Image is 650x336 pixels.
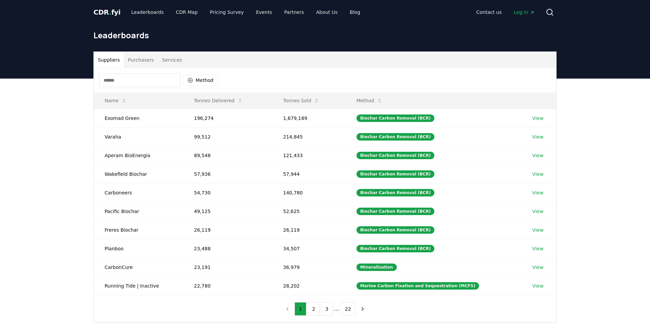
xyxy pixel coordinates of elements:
[272,276,346,295] td: 28,202
[183,202,272,220] td: 49,125
[183,276,272,295] td: 22,780
[272,109,346,127] td: 1,679,189
[278,94,325,107] button: Tonnes Sold
[272,220,346,239] td: 26,119
[94,165,183,183] td: Wakefield Biochar
[272,165,346,183] td: 57,944
[158,52,186,68] button: Services
[94,183,183,202] td: Carboneers
[532,152,543,159] a: View
[94,127,183,146] td: Varaha
[94,258,183,276] td: CarbonCure
[272,258,346,276] td: 36,979
[94,109,183,127] td: Exomad Green
[251,6,277,18] a: Events
[356,208,434,215] div: Biochar Carbon Removal (BCR)
[272,202,346,220] td: 52,625
[183,75,218,86] button: Method
[471,6,540,18] nav: Main
[183,109,272,127] td: 196,274
[94,276,183,295] td: Running Tide | Inactive
[94,146,183,165] td: Aperam BioEnergia
[189,94,248,107] button: Tonnes Delivered
[183,220,272,239] td: 26,119
[356,226,434,234] div: Biochar Carbon Removal (BCR)
[94,202,183,220] td: Pacific Biochar
[93,30,557,41] h1: Leaderboards
[171,6,203,18] a: CDR Map
[126,6,366,18] nav: Main
[532,227,543,233] a: View
[532,189,543,196] a: View
[356,170,434,178] div: Biochar Carbon Removal (BCR)
[93,7,121,17] a: CDR.fyi
[279,6,309,18] a: Partners
[356,152,434,159] div: Biochar Carbon Removal (BCR)
[356,264,397,271] div: Mineralization
[334,305,339,313] li: ...
[532,282,543,289] a: View
[126,6,169,18] a: Leaderboards
[311,6,343,18] a: About Us
[356,282,479,290] div: Marine Carbon Fixation and Sequestration (MCFS)
[321,302,333,316] button: 3
[508,6,540,18] a: Log in
[532,208,543,215] a: View
[532,264,543,271] a: View
[183,239,272,258] td: 23,488
[532,245,543,252] a: View
[94,52,124,68] button: Suppliers
[99,94,132,107] button: Name
[272,239,346,258] td: 34,507
[183,127,272,146] td: 99,512
[183,165,272,183] td: 57,936
[272,127,346,146] td: 214,845
[357,302,368,316] button: next page
[344,6,366,18] a: Blog
[356,133,434,141] div: Biochar Carbon Removal (BCR)
[532,133,543,140] a: View
[272,183,346,202] td: 140,780
[532,115,543,122] a: View
[183,183,272,202] td: 54,730
[351,94,388,107] button: Method
[295,302,306,316] button: 1
[183,258,272,276] td: 23,191
[124,52,158,68] button: Purchasers
[356,245,434,252] div: Biochar Carbon Removal (BCR)
[341,302,355,316] button: 22
[514,9,535,16] span: Log in
[204,6,249,18] a: Pricing Survey
[356,189,434,196] div: Biochar Carbon Removal (BCR)
[109,8,111,16] span: .
[183,146,272,165] td: 89,548
[356,114,434,122] div: Biochar Carbon Removal (BCR)
[272,146,346,165] td: 121,433
[94,220,183,239] td: Freres Biochar
[532,171,543,177] a: View
[94,239,183,258] td: Planboo
[308,302,320,316] button: 2
[93,8,121,16] span: CDR fyi
[471,6,507,18] a: Contact us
